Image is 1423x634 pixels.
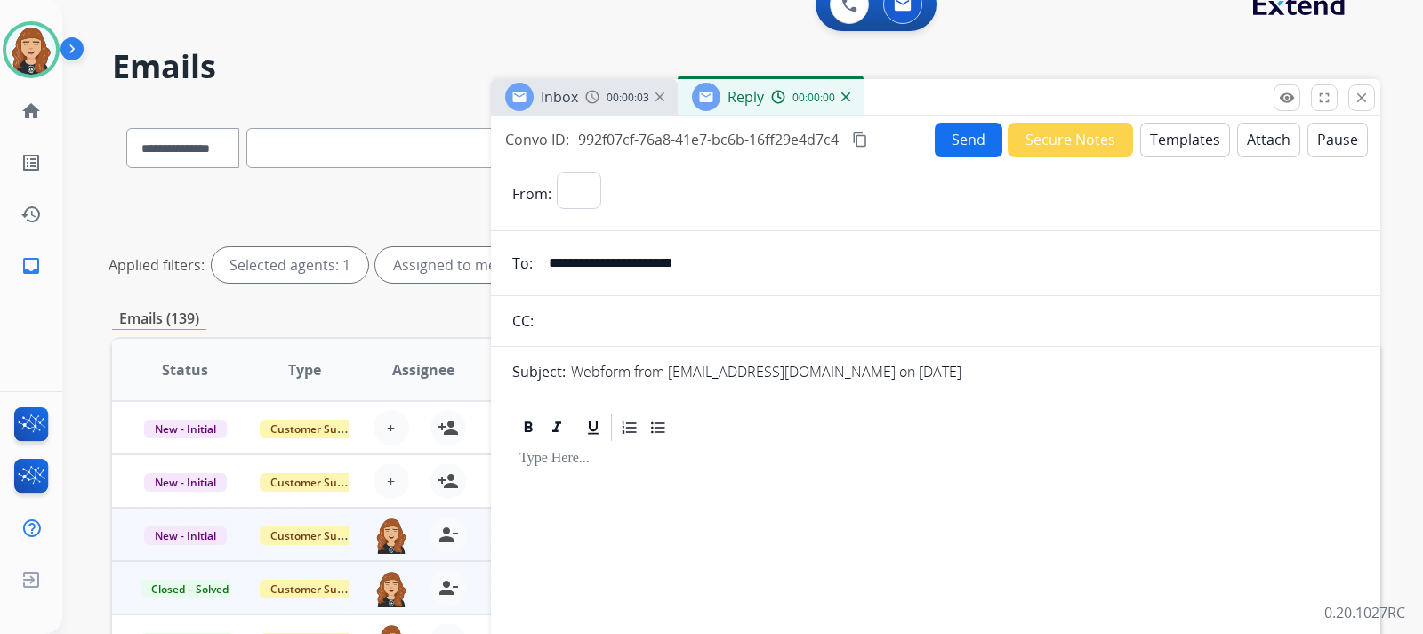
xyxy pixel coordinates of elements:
[392,359,454,381] span: Assignee
[541,87,578,107] span: Inbox
[543,414,570,441] div: Italic
[1140,123,1230,157] button: Templates
[374,570,409,607] img: agent-avatar
[144,526,227,545] span: New - Initial
[935,123,1002,157] button: Send
[20,204,42,225] mat-icon: history
[109,254,205,276] p: Applied filters:
[141,580,239,598] span: Closed – Solved
[438,417,459,438] mat-icon: person_add
[374,410,409,445] button: +
[1324,602,1405,623] p: 0.20.1027RC
[1354,90,1370,106] mat-icon: close
[1237,123,1300,157] button: Attach
[512,253,533,274] p: To:
[20,100,42,122] mat-icon: home
[792,91,835,105] span: 00:00:00
[1307,123,1368,157] button: Pause
[162,359,208,381] span: Status
[6,25,56,75] img: avatar
[1316,90,1332,106] mat-icon: fullscreen
[728,87,764,107] span: Reply
[260,420,375,438] span: Customer Support
[375,247,514,283] div: Assigned to me
[571,361,961,382] p: Webform from [EMAIL_ADDRESS][DOMAIN_NAME] on [DATE]
[387,417,395,438] span: +
[212,247,368,283] div: Selected agents: 1
[20,152,42,173] mat-icon: list_alt
[580,414,607,441] div: Underline
[616,414,643,441] div: Ordered List
[505,129,569,150] p: Convo ID:
[144,473,227,492] span: New - Initial
[578,130,839,149] span: 992f07cf-76a8-41e7-bc6b-16ff29e4d7c4
[260,473,375,492] span: Customer Support
[1279,90,1295,106] mat-icon: remove_red_eye
[288,359,321,381] span: Type
[512,361,566,382] p: Subject:
[112,49,1380,84] h2: Emails
[374,517,409,554] img: agent-avatar
[374,463,409,499] button: +
[515,414,542,441] div: Bold
[645,414,671,441] div: Bullet List
[512,310,534,332] p: CC:
[260,526,375,545] span: Customer Support
[112,308,206,330] p: Emails (139)
[607,91,649,105] span: 00:00:03
[1008,123,1133,157] button: Secure Notes
[512,183,551,205] p: From:
[852,132,868,148] mat-icon: content_copy
[387,470,395,492] span: +
[260,580,375,598] span: Customer Support
[438,577,459,598] mat-icon: person_remove
[438,524,459,545] mat-icon: person_remove
[20,255,42,277] mat-icon: inbox
[438,470,459,492] mat-icon: person_add
[144,420,227,438] span: New - Initial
